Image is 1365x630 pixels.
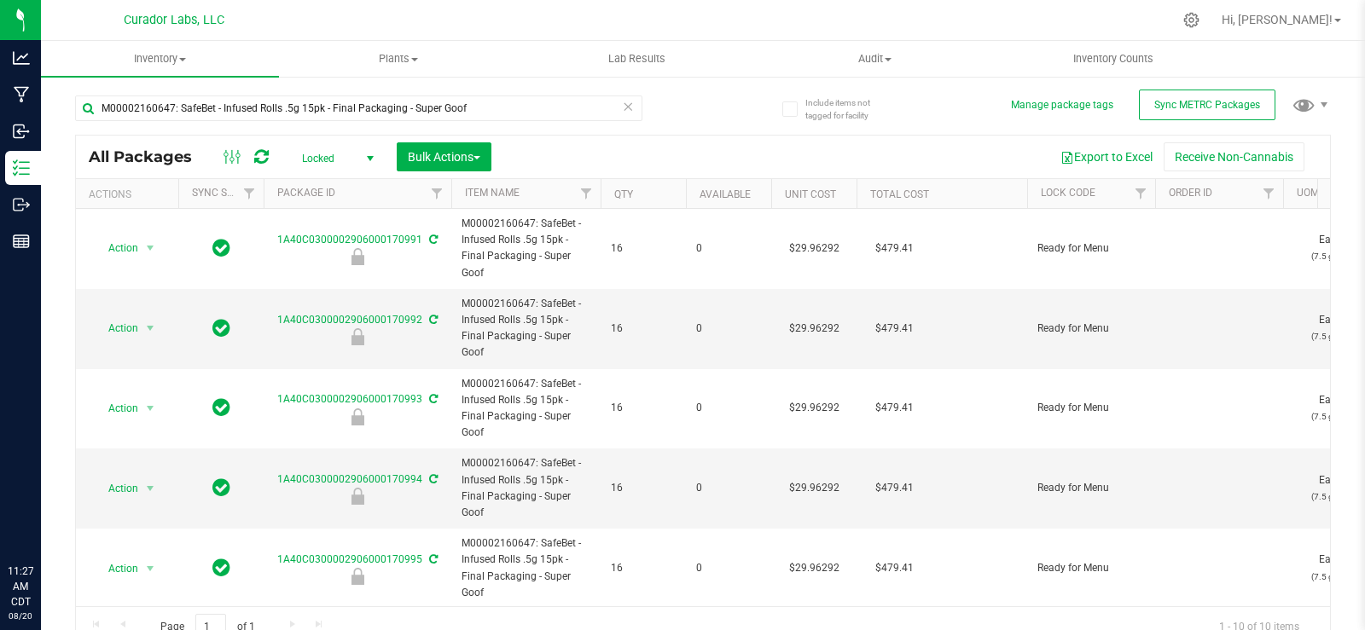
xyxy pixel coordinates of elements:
span: $479.41 [867,556,922,581]
span: Plants [280,51,516,66]
span: Sync from Compliance System [427,473,438,485]
span: Include items not tagged for facility [805,96,891,122]
span: 0 [696,240,761,257]
a: Package ID [277,187,335,199]
span: Inventory [41,51,279,66]
span: select [140,236,161,260]
a: Filter [1127,179,1155,208]
button: Bulk Actions [397,142,491,171]
td: $29.96292 [771,369,857,449]
span: Sync from Compliance System [427,393,438,405]
span: 0 [696,400,761,416]
div: Ready for Menu [261,488,454,505]
span: select [140,557,161,581]
span: 0 [696,560,761,576]
inline-svg: Reports [13,233,30,250]
a: Unit Cost [785,188,836,200]
span: $479.41 [867,396,922,420]
a: Filter [572,179,601,208]
button: Export to Excel [1049,142,1164,171]
span: Clear [622,95,634,118]
span: M00002160647: SafeBet - Infused Rolls .5g 15pk - Final Packaging - Super Goof [462,455,590,521]
td: $29.96292 [771,289,857,369]
span: Sync from Compliance System [427,314,438,326]
a: UOM [1297,187,1319,199]
span: All Packages [89,147,209,166]
p: 11:27 AM CDT [8,564,33,610]
a: Inventory Counts [994,41,1232,77]
a: Total Cost [870,188,929,200]
div: Ready for Menu [261,568,454,585]
button: Sync METRC Packages [1139,90,1275,120]
span: M00002160647: SafeBet - Infused Rolls .5g 15pk - Final Packaging - Super Goof [462,376,590,442]
iframe: Resource center unread badge [50,491,71,512]
span: Ready for Menu [1037,240,1145,257]
a: Inventory [41,41,279,77]
span: select [140,396,161,420]
span: Sync from Compliance System [427,234,438,246]
a: Item Name [465,187,520,199]
span: 0 [696,480,761,496]
div: Actions [89,188,171,200]
span: 16 [611,321,676,337]
span: 16 [611,480,676,496]
td: $29.96292 [771,448,857,529]
a: Qty [614,188,633,200]
div: Ready for Menu [261,408,454,425]
span: Ready for Menu [1037,560,1145,576]
p: 08/20 [8,610,33,622]
span: Bulk Actions [408,150,480,164]
a: 1A40C0300002906000170995 [277,553,422,565]
inline-svg: Analytics [13,49,30,66]
div: Ready for Menu [261,328,454,345]
span: 16 [611,560,676,576]
span: $479.41 [867,236,922,261]
span: 0 [696,321,761,337]
span: In Sync [212,396,230,419]
td: $29.96292 [771,209,857,289]
span: M00002160647: SafeBet - Infused Rolls .5g 15pk - Final Packaging - Super Goof [462,535,590,601]
span: Action [93,557,139,581]
span: Lab Results [585,51,688,66]
span: Action [93,396,139,420]
span: In Sync [212,476,230,500]
iframe: Resource center [17,494,68,545]
a: Lab Results [518,41,756,77]
a: Filter [235,179,264,208]
span: Action [93,316,139,340]
a: Available [700,188,751,200]
span: Sync METRC Packages [1154,99,1260,111]
span: $479.41 [867,476,922,500]
span: Hi, [PERSON_NAME]! [1222,13,1333,26]
span: 16 [611,400,676,416]
input: Search Package ID, Item Name, SKU, Lot or Part Number... [75,95,642,121]
a: Filter [423,179,451,208]
span: Ready for Menu [1037,321,1145,337]
a: 1A40C0300002906000170992 [277,314,422,326]
a: Sync Status [192,187,258,199]
span: $479.41 [867,316,922,341]
div: Manage settings [1181,12,1202,28]
a: Filter [1255,179,1283,208]
span: M00002160647: SafeBet - Infused Rolls .5g 15pk - Final Packaging - Super Goof [462,296,590,361]
inline-svg: Inbound [13,123,30,140]
inline-svg: Manufacturing [13,86,30,103]
span: Action [93,236,139,260]
span: In Sync [212,556,230,580]
inline-svg: Inventory [13,159,30,176]
div: Ready for Menu [261,248,454,265]
span: 16 [611,240,676,257]
span: Inventory Counts [1050,51,1176,66]
span: select [140,477,161,500]
button: Manage package tags [1011,98,1113,113]
a: 1A40C0300002906000170991 [277,234,422,246]
a: Order Id [1169,187,1212,199]
span: Audit [757,51,993,66]
a: 1A40C0300002906000170994 [277,473,422,485]
span: Ready for Menu [1037,480,1145,496]
span: In Sync [212,236,230,260]
a: Lock Code [1041,187,1095,199]
td: $29.96292 [771,529,857,609]
span: Action [93,477,139,500]
a: Plants [279,41,517,77]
